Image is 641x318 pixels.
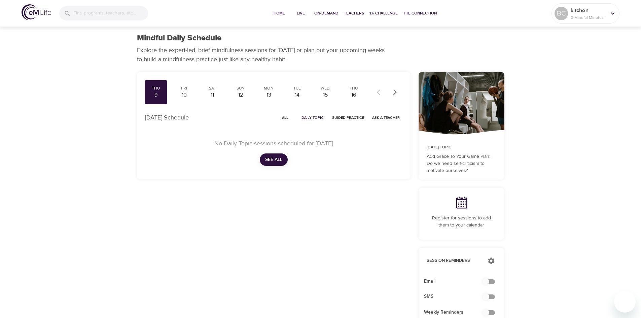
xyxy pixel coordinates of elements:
[289,85,306,91] div: Tue
[317,85,334,91] div: Wed
[260,153,288,166] button: See All
[148,85,165,91] div: Thu
[289,91,306,99] div: 14
[145,113,189,122] p: [DATE] Schedule
[403,10,437,17] span: The Connection
[427,153,496,174] p: Add Grace To Your Game Plan: Do we need self-criticism to motivate ourselves?
[22,4,51,20] img: logo
[369,10,398,17] span: 1% Challenge
[345,85,362,91] div: Thu
[271,10,287,17] span: Home
[204,91,221,99] div: 11
[424,309,488,316] span: Weekly Reminders
[277,114,293,121] span: All
[427,144,496,150] p: [DATE] Topic
[232,91,249,99] div: 12
[73,6,148,21] input: Find programs, teachers, etc...
[555,7,568,20] div: BC
[176,85,192,91] div: Fri
[424,293,488,300] span: SMS
[148,91,165,99] div: 9
[427,215,496,229] p: Register for sessions to add them to your calendar
[345,91,362,99] div: 16
[232,85,249,91] div: Sun
[260,91,277,99] div: 13
[344,10,364,17] span: Teachers
[275,112,296,123] button: All
[372,114,400,121] span: Ask a Teacher
[369,112,402,123] button: Ask a Teacher
[153,139,394,148] p: No Daily Topic sessions scheduled for [DATE]
[571,14,606,21] p: 0 Mindful Minutes
[301,114,324,121] span: Daily Topic
[332,114,364,121] span: Guided Practice
[614,291,636,313] iframe: Button to launch messaging window
[299,112,326,123] button: Daily Topic
[329,112,367,123] button: Guided Practice
[293,10,309,17] span: Live
[137,46,389,64] p: Explore the expert-led, brief mindfulness sessions for [DATE] or plan out your upcoming weeks to ...
[427,257,481,264] p: Session Reminders
[571,6,606,14] p: kitchen
[317,91,334,99] div: 15
[204,85,221,91] div: Sat
[265,155,282,164] span: See All
[424,278,488,285] span: Email
[314,10,339,17] span: On-Demand
[260,85,277,91] div: Mon
[137,33,221,43] h1: Mindful Daily Schedule
[176,91,192,99] div: 10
